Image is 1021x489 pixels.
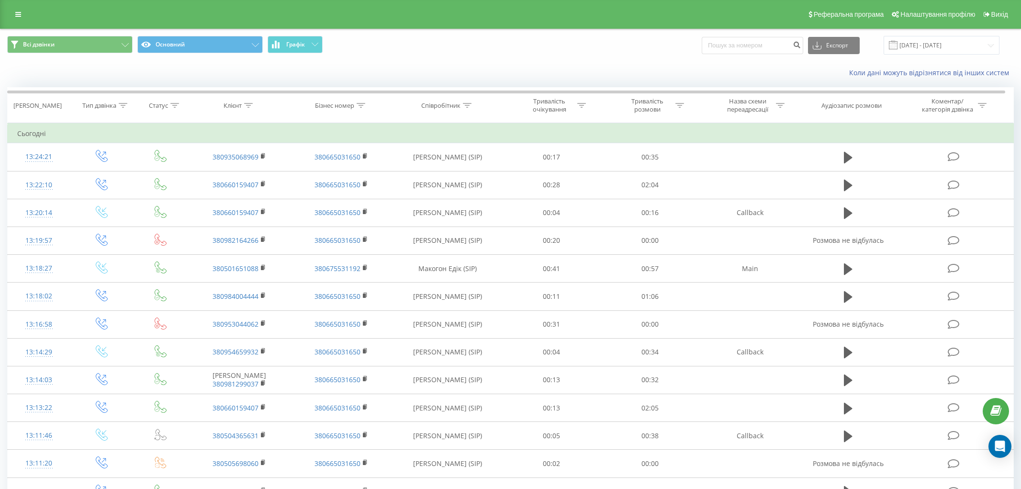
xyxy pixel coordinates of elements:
button: Всі дзвінки [7,36,133,53]
span: Реферальна програма [814,11,884,18]
td: 00:31 [503,310,601,338]
div: Тривалість очікування [524,97,575,114]
div: 13:20:14 [17,204,61,222]
button: Експорт [808,37,860,54]
a: 380660159407 [213,180,258,189]
div: Тип дзвінка [82,102,116,110]
td: 00:57 [601,255,699,283]
div: Бізнес номер [315,102,354,110]
div: Open Intercom Messenger [988,435,1011,458]
div: 13:24:21 [17,148,61,166]
div: Тривалість розмови [622,97,673,114]
a: 380982164266 [213,236,258,245]
a: 380501651088 [213,264,258,273]
td: 00:02 [503,450,601,478]
div: 13:18:02 [17,287,61,306]
td: 00:05 [503,422,601,450]
td: 00:04 [503,199,601,227]
td: 00:34 [601,338,699,366]
td: 00:41 [503,255,601,283]
span: Налаштування профілю [900,11,975,18]
div: [PERSON_NAME] [13,102,62,110]
td: Main [699,255,801,283]
a: 380665031650 [314,403,360,412]
td: 00:13 [503,394,601,422]
a: 380675531192 [314,264,360,273]
td: Макогон Едік (SIP) [393,255,503,283]
span: Розмова не відбулась [813,319,884,329]
td: 00:32 [601,366,699,394]
td: 00:17 [503,143,601,171]
button: Графік [268,36,323,53]
a: 380660159407 [213,208,258,217]
td: [PERSON_NAME] (SIP) [393,422,503,450]
td: 00:38 [601,422,699,450]
a: 380981299037 [213,379,258,388]
a: 380665031650 [314,459,360,468]
button: Основний [137,36,263,53]
a: 380665031650 [314,431,360,440]
div: 13:13:22 [17,398,61,417]
a: 380504365631 [213,431,258,440]
td: [PERSON_NAME] (SIP) [393,283,503,310]
div: 13:22:10 [17,176,61,194]
div: 13:19:57 [17,231,61,250]
div: 13:16:58 [17,315,61,334]
td: [PERSON_NAME] (SIP) [393,199,503,227]
td: [PERSON_NAME] (SIP) [393,143,503,171]
span: Графік [286,41,305,48]
td: 00:16 [601,199,699,227]
div: Аудіозапис розмови [821,102,882,110]
td: Сьогодні [8,124,1014,143]
a: 380935068969 [213,152,258,161]
td: 00:00 [601,227,699,254]
td: [PERSON_NAME] (SIP) [393,366,503,394]
a: 380984004444 [213,292,258,301]
div: Клієнт [224,102,242,110]
td: 00:20 [503,227,601,254]
a: 380660159407 [213,403,258,412]
div: 13:14:03 [17,371,61,389]
td: 02:05 [601,394,699,422]
td: [PERSON_NAME] (SIP) [393,171,503,199]
a: 380665031650 [314,375,360,384]
td: 00:00 [601,450,699,478]
div: Статус [149,102,168,110]
span: Вихід [991,11,1008,18]
a: 380665031650 [314,292,360,301]
div: Співробітник [421,102,460,110]
td: 00:04 [503,338,601,366]
a: 380665031650 [314,347,360,356]
td: [PERSON_NAME] (SIP) [393,338,503,366]
td: 00:00 [601,310,699,338]
td: 00:28 [503,171,601,199]
div: Коментар/категорія дзвінка [920,97,976,114]
a: 380953044062 [213,319,258,329]
a: Коли дані можуть відрізнятися вiд інших систем [849,68,1014,77]
td: [PERSON_NAME] (SIP) [393,450,503,478]
a: 380665031650 [314,236,360,245]
span: Розмова не відбулась [813,236,884,245]
td: [PERSON_NAME] (SIP) [393,310,503,338]
td: 00:35 [601,143,699,171]
td: 01:06 [601,283,699,310]
a: 380665031650 [314,208,360,217]
div: Назва схеми переадресації [722,97,774,114]
a: 380665031650 [314,152,360,161]
td: [PERSON_NAME] (SIP) [393,227,503,254]
td: 02:04 [601,171,699,199]
span: Розмова не відбулась [813,459,884,468]
div: 13:11:20 [17,454,61,473]
a: 380954659932 [213,347,258,356]
td: [PERSON_NAME] [188,366,290,394]
td: 00:11 [503,283,601,310]
input: Пошук за номером [702,37,803,54]
div: 13:11:46 [17,426,61,445]
td: Callback [699,199,801,227]
td: 00:13 [503,366,601,394]
a: 380665031650 [314,180,360,189]
td: [PERSON_NAME] (SIP) [393,394,503,422]
td: Callback [699,338,801,366]
a: 380665031650 [314,319,360,329]
a: 380505698060 [213,459,258,468]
